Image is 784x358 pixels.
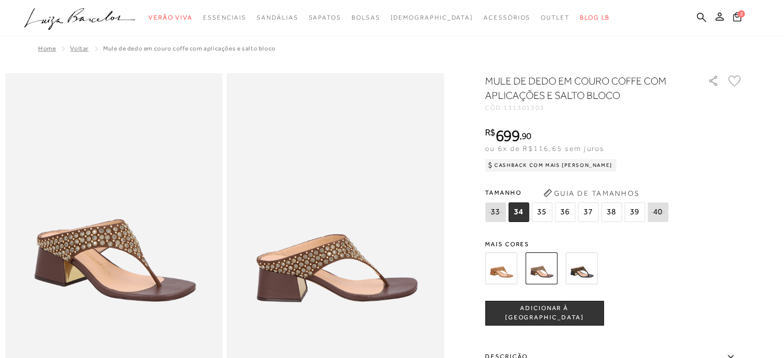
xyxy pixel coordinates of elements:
[522,130,531,141] span: 90
[601,202,622,222] span: 38
[485,301,604,326] button: ADICIONAR À [GEOGRAPHIC_DATA]
[578,202,598,222] span: 37
[308,14,341,21] span: Sapatos
[485,202,506,222] span: 33
[520,131,531,141] i: ,
[541,14,570,21] span: Outlet
[580,8,610,27] a: BLOG LB
[730,11,744,25] button: 2
[580,14,610,21] span: BLOG LB
[390,8,473,27] a: noSubCategoriesText
[555,202,575,222] span: 36
[485,159,616,172] div: Cashback com Mais [PERSON_NAME]
[495,126,520,145] span: 699
[257,8,298,27] a: categoryNavScreenReaderText
[148,14,193,21] span: Verão Viva
[257,14,298,21] span: Sandálias
[485,128,495,137] i: R$
[485,74,678,103] h1: MULE DE DEDO EM COURO COFFE COM APLICAÇÕES E SALTO BLOCO
[485,144,604,152] span: ou 6x de R$116,65 sem juros
[483,8,530,27] a: categoryNavScreenReaderText
[541,8,570,27] a: categoryNavScreenReaderText
[203,14,246,21] span: Essenciais
[624,202,645,222] span: 39
[485,105,691,111] div: CÓD:
[390,14,473,21] span: [DEMOGRAPHIC_DATA]
[504,104,545,111] span: 131301303
[148,8,193,27] a: categoryNavScreenReaderText
[540,185,643,201] button: Guia de Tamanhos
[485,185,671,200] span: Tamanho
[486,304,603,322] span: ADICIONAR À [GEOGRAPHIC_DATA]
[203,8,246,27] a: categoryNavScreenReaderText
[738,10,745,18] span: 2
[352,14,380,21] span: Bolsas
[647,202,668,222] span: 40
[38,45,56,52] a: Home
[70,45,89,52] a: Voltar
[531,202,552,222] span: 35
[565,252,597,284] img: MULE DE DEDO EM COURO PRETO COM APLICAÇÕES E SALTO BLOCO
[485,241,743,247] span: Mais cores
[525,252,557,284] img: MULE DE DEDO EM COURO COFFE COM APLICAÇÕES E SALTO BLOCO
[483,14,530,21] span: Acessórios
[103,45,276,52] span: MULE DE DEDO EM COURO COFFE COM APLICAÇÕES E SALTO BLOCO
[352,8,380,27] a: categoryNavScreenReaderText
[508,202,529,222] span: 34
[308,8,341,27] a: categoryNavScreenReaderText
[485,252,517,284] img: MULE DE DEDO EM COURO CARAMELO COM APLICAÇÕES E SALTO BLOCO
